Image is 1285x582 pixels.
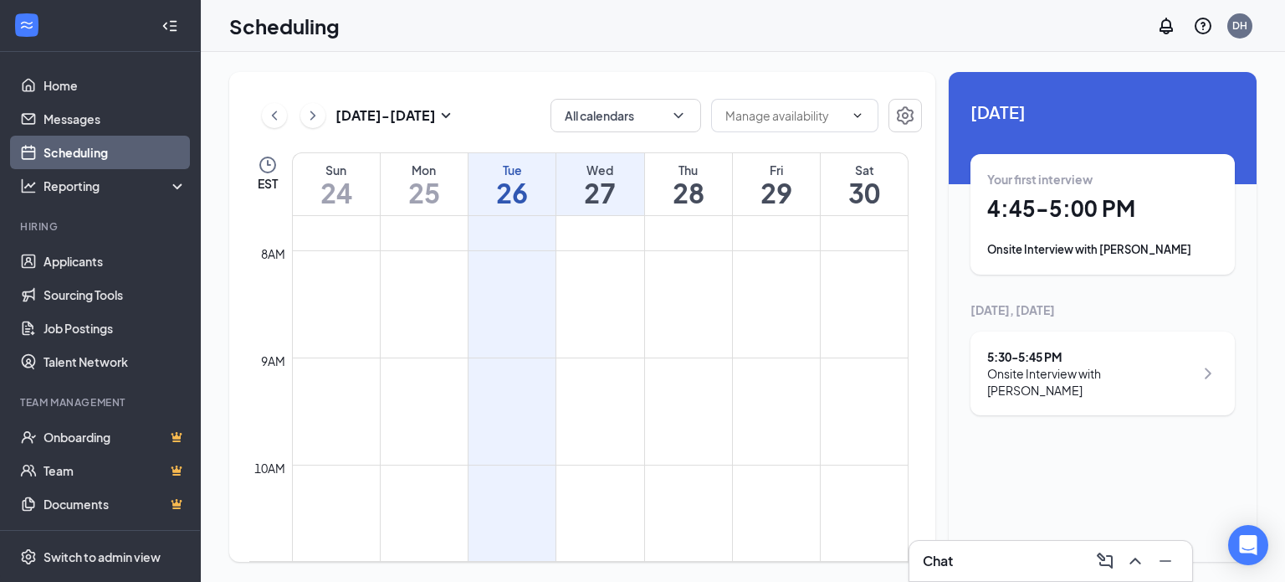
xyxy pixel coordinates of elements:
[335,106,436,125] h3: [DATE] - [DATE]
[1155,551,1175,571] svg: Minimize
[851,109,864,122] svg: ChevronDown
[229,12,340,40] h1: Scheduling
[1232,18,1247,33] div: DH
[556,153,643,215] a: August 27, 2025
[44,278,187,312] a: Sourcing Tools
[293,153,380,215] a: August 24, 2025
[645,162,732,178] div: Thu
[161,18,178,34] svg: Collapse
[20,549,37,565] svg: Settings
[468,178,555,207] h1: 26
[258,245,289,263] div: 8am
[44,487,187,521] a: DocumentsCrown
[468,162,555,178] div: Tue
[44,312,187,345] a: Job Postings
[258,155,278,175] svg: Clock
[888,99,922,132] button: Settings
[381,153,468,215] a: August 25, 2025
[468,153,555,215] a: August 26, 2025
[556,162,643,178] div: Wed
[645,153,732,215] a: August 28, 2025
[381,178,468,207] h1: 25
[293,162,380,178] div: Sun
[44,102,187,136] a: Messages
[923,552,953,570] h3: Chat
[1193,16,1213,36] svg: QuestionInfo
[44,69,187,102] a: Home
[251,459,289,477] div: 10am
[258,175,278,192] span: EST
[20,219,183,234] div: Hiring
[44,245,187,278] a: Applicants
[1156,16,1176,36] svg: Notifications
[258,352,289,370] div: 9am
[44,454,187,487] a: TeamCrown
[436,106,456,126] svg: SmallChevronDown
[1092,548,1119,574] button: ComposeMessage
[645,178,732,207] h1: 28
[550,99,701,132] button: All calendarsChevronDown
[293,178,380,207] h1: 24
[381,162,468,178] div: Mon
[44,521,187,554] a: SurveysCrown
[821,162,908,178] div: Sat
[987,365,1194,399] div: Onsite Interview with [PERSON_NAME]
[20,395,183,409] div: Team Management
[18,17,35,33] svg: WorkstreamLogo
[1125,551,1145,571] svg: ChevronUp
[670,107,687,124] svg: ChevronDown
[987,241,1218,258] div: Onsite Interview with [PERSON_NAME]
[821,153,908,215] a: August 30, 2025
[1095,551,1115,571] svg: ComposeMessage
[733,162,820,178] div: Fri
[44,549,161,565] div: Switch to admin view
[44,178,187,194] div: Reporting
[725,106,844,125] input: Manage availability
[20,178,37,194] svg: Analysis
[987,171,1218,188] div: Your first interview
[266,106,283,126] svg: ChevronLeft
[262,103,287,128] button: ChevronLeft
[1198,363,1218,384] svg: ChevronRight
[1122,548,1149,574] button: ChevronUp
[44,420,187,454] a: OnboardingCrown
[821,178,908,207] h1: 30
[44,136,187,169] a: Scheduling
[300,103,325,128] button: ChevronRight
[987,194,1218,223] h1: 4:45 - 5:00 PM
[305,106,321,126] svg: ChevronRight
[556,178,643,207] h1: 27
[1228,525,1268,565] div: Open Intercom Messenger
[733,153,820,215] a: August 29, 2025
[733,178,820,207] h1: 29
[44,345,187,379] a: Talent Network
[970,301,1235,318] div: [DATE], [DATE]
[895,106,915,126] svg: Settings
[970,99,1235,125] span: [DATE]
[987,348,1194,365] div: 5:30 - 5:45 PM
[1152,548,1179,574] button: Minimize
